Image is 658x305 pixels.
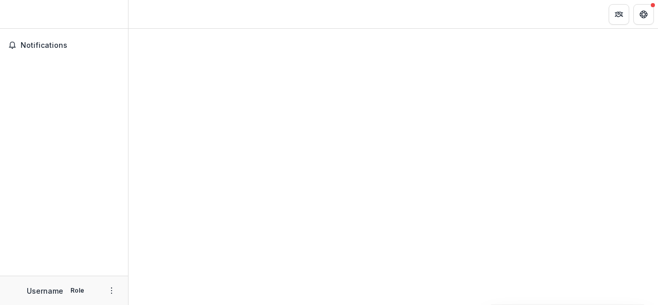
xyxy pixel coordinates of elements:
[27,285,63,296] p: Username
[21,41,120,50] span: Notifications
[4,37,124,53] button: Notifications
[609,4,629,25] button: Partners
[633,4,654,25] button: Get Help
[67,286,87,295] p: Role
[105,284,118,297] button: More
